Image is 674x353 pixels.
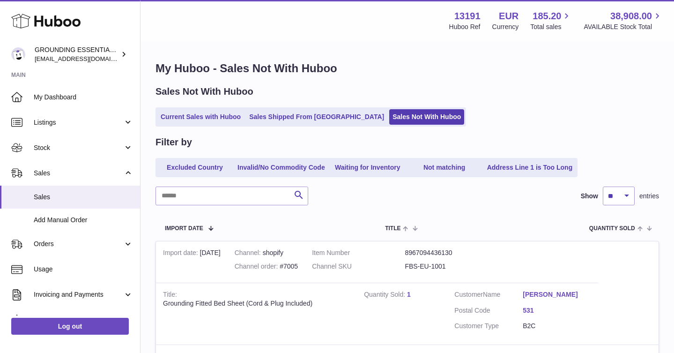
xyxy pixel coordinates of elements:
[246,109,387,125] a: Sales Shipped From [GEOGRAPHIC_DATA]
[34,93,133,102] span: My Dashboard
[35,55,138,62] span: [EMAIL_ADDRESS][DOMAIN_NAME]
[163,291,177,300] strong: Title
[34,290,123,299] span: Invoicing and Payments
[34,216,133,225] span: Add Manual Order
[484,160,576,175] a: Address Line 1 is Too Long
[454,290,523,301] dt: Name
[523,290,591,299] a: [PERSON_NAME]
[235,248,298,257] div: shopify
[639,192,659,201] span: entries
[235,263,280,272] strong: Channel order
[34,193,133,202] span: Sales
[523,306,591,315] a: 531
[589,225,635,232] span: Quantity Sold
[235,262,298,271] div: #7005
[533,10,561,23] span: 185.20
[11,47,25,61] img: espenwkopperud@gmail.com
[156,241,228,283] td: [DATE]
[34,169,123,178] span: Sales
[163,299,350,308] div: Grounding Fitted Bed Sheet (Cord & Plug Included)
[312,262,405,271] dt: Channel SKU
[454,306,523,317] dt: Postal Code
[407,291,411,298] a: 1
[584,23,663,31] span: AVAILABLE Stock Total
[330,160,405,175] a: Waiting for Inventory
[157,109,244,125] a: Current Sales with Huboo
[389,109,464,125] a: Sales Not With Huboo
[34,143,123,152] span: Stock
[584,10,663,31] a: 38,908.00 AVAILABLE Stock Total
[405,262,497,271] dd: FBS-EU-1001
[454,10,481,23] strong: 13191
[34,118,123,127] span: Listings
[454,322,523,330] dt: Customer Type
[11,318,129,335] a: Log out
[156,85,253,98] h2: Sales Not With Huboo
[454,291,483,298] span: Customer
[581,192,598,201] label: Show
[530,23,572,31] span: Total sales
[163,249,200,259] strong: Import date
[35,45,119,63] div: GROUNDING ESSENTIALS INTERNATIONAL SLU
[234,160,328,175] a: Invalid/No Commodity Code
[235,249,263,259] strong: Channel
[385,225,400,232] span: Title
[157,160,232,175] a: Excluded Country
[34,265,133,274] span: Usage
[530,10,572,31] a: 185.20 Total sales
[312,248,405,257] dt: Item Number
[165,225,203,232] span: Import date
[499,10,518,23] strong: EUR
[407,160,482,175] a: Not matching
[523,322,591,330] dd: B2C
[492,23,519,31] div: Currency
[449,23,481,31] div: Huboo Ref
[156,61,659,76] h1: My Huboo - Sales Not With Huboo
[364,291,407,300] strong: Quantity Sold
[156,136,192,149] h2: Filter by
[34,240,123,248] span: Orders
[405,248,497,257] dd: 8967094436130
[610,10,652,23] span: 38,908.00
